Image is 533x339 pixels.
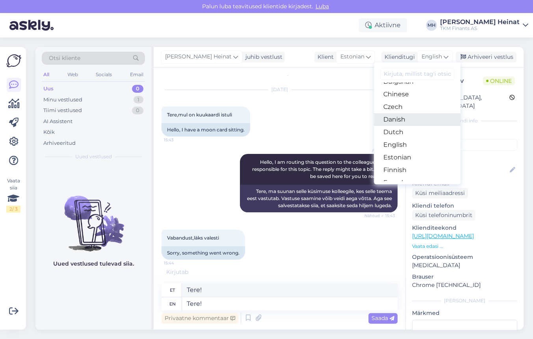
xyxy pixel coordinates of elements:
[188,268,189,275] span: .
[412,232,474,240] a: [URL][DOMAIN_NAME]
[412,309,517,317] p: Märkmed
[170,283,175,297] div: et
[412,273,517,281] p: Brauser
[132,107,143,114] div: 0
[167,235,219,241] span: Vabandust,läks valesti
[412,166,508,174] input: Lisa nimi
[374,176,461,189] a: French
[412,261,517,270] p: [MEDICAL_DATA]
[182,297,397,311] textarea: Tere!
[252,159,393,179] span: Hello, I am routing this question to the colleague who is responsible for this topic. The reply m...
[374,151,461,164] a: Estonian
[165,52,232,61] span: [PERSON_NAME] Heinat
[412,224,517,232] p: Klienditeekond
[412,202,517,210] p: Kliendi telefon
[366,148,395,154] span: AI Assistent
[374,88,461,101] a: Chinese
[456,52,516,62] div: Arhiveeri vestlus
[412,129,517,137] p: Kliendi tag'id
[412,117,517,124] div: Kliendi info
[6,206,20,213] div: 2 / 3
[6,177,20,213] div: Vaata siia
[380,68,454,80] input: Kirjuta, millist tag'i otsid
[43,139,76,147] div: Arhiveeritud
[162,268,397,276] div: Kirjutab
[412,297,517,304] div: [PERSON_NAME]
[242,53,282,61] div: juhib vestlust
[412,210,475,221] div: Küsi telefoninumbrit
[374,126,461,139] a: Dutch
[6,53,21,68] img: Askly Logo
[164,260,193,266] span: 15:44
[414,94,509,110] div: [GEOGRAPHIC_DATA], [GEOGRAPHIC_DATA]
[162,123,250,137] div: Hello, I have a moon card sitting.
[162,246,245,260] div: Sorry, something went wrong.
[440,19,520,25] div: [PERSON_NAME] Heinat
[35,182,151,253] img: No chats
[162,86,397,93] div: [DATE]
[240,185,397,212] div: Tere, ma suunan selle küsimuse kolleegile, kes selle teema eest vastutab. Vastuse saamine võib ve...
[422,52,442,61] span: English
[412,281,517,289] p: Chrome [TECHNICAL_ID]
[162,313,238,324] div: Privaatne kommentaar
[43,128,55,136] div: Kõik
[43,107,82,114] div: Tiimi vestlused
[412,253,517,261] p: Operatsioonisüsteem
[412,154,517,162] p: Kliendi nimi
[43,96,82,104] div: Minu vestlused
[374,101,461,113] a: Czech
[483,77,515,85] span: Online
[412,139,517,151] input: Lisa tag
[371,315,394,322] span: Saada
[412,180,517,188] p: Kliendi email
[94,69,113,80] div: Socials
[42,69,51,80] div: All
[412,188,468,199] div: Küsi meiliaadressi
[313,3,331,10] span: Luba
[167,112,232,118] span: Tere,mul on kuukaardi istuli
[374,139,461,151] a: English
[169,297,176,311] div: en
[134,96,143,104] div: 1
[381,53,415,61] div: Klienditugi
[182,283,397,297] textarea: Tere!
[49,54,80,62] span: Otsi kliente
[43,85,54,93] div: Uus
[53,260,134,268] p: Uued vestlused tulevad siia.
[359,18,407,32] div: Aktiivne
[164,137,193,143] span: 15:43
[412,243,517,250] p: Vaata edasi ...
[43,118,72,125] div: AI Assistent
[374,113,461,126] a: Danish
[374,164,461,176] a: Finnish
[66,69,80,80] div: Web
[128,69,145,80] div: Email
[426,20,437,31] div: MH
[75,153,112,160] span: Uued vestlused
[440,25,520,32] div: TKM Finants AS
[340,52,364,61] span: Estonian
[364,213,395,219] span: Nähtud ✓ 15:43
[132,85,143,93] div: 0
[440,19,528,32] a: [PERSON_NAME] HeinatTKM Finants AS
[314,53,334,61] div: Klient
